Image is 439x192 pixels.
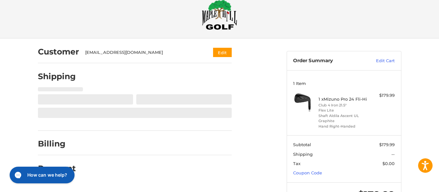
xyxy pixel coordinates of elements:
[318,96,368,102] h4: 1 x Mizuno Pro 24 Fli-Hi
[293,58,362,64] h3: Order Summary
[293,170,322,175] a: Coupon Code
[293,161,300,166] span: Tax
[38,71,76,81] h2: Shipping
[318,108,368,113] li: Flex Lite
[382,161,395,166] span: $0.00
[318,124,368,129] li: Hand Right-Handed
[6,164,76,186] iframe: Gorgias live chat messenger
[293,81,395,86] h3: 1 Item
[369,92,395,99] div: $179.99
[293,142,311,147] span: Subtotal
[213,48,232,57] button: Edit
[318,113,368,124] li: Shaft Aldila Ascent UL Graphite
[38,163,76,173] h2: Payment
[379,142,395,147] span: $179.99
[38,47,79,57] h2: Customer
[362,58,395,64] a: Edit Cart
[85,49,201,56] div: [EMAIL_ADDRESS][DOMAIN_NAME]
[318,103,368,108] li: Club 4 Iron 21.5°
[293,152,313,157] span: Shipping
[38,139,76,149] h2: Billing
[391,152,395,157] span: --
